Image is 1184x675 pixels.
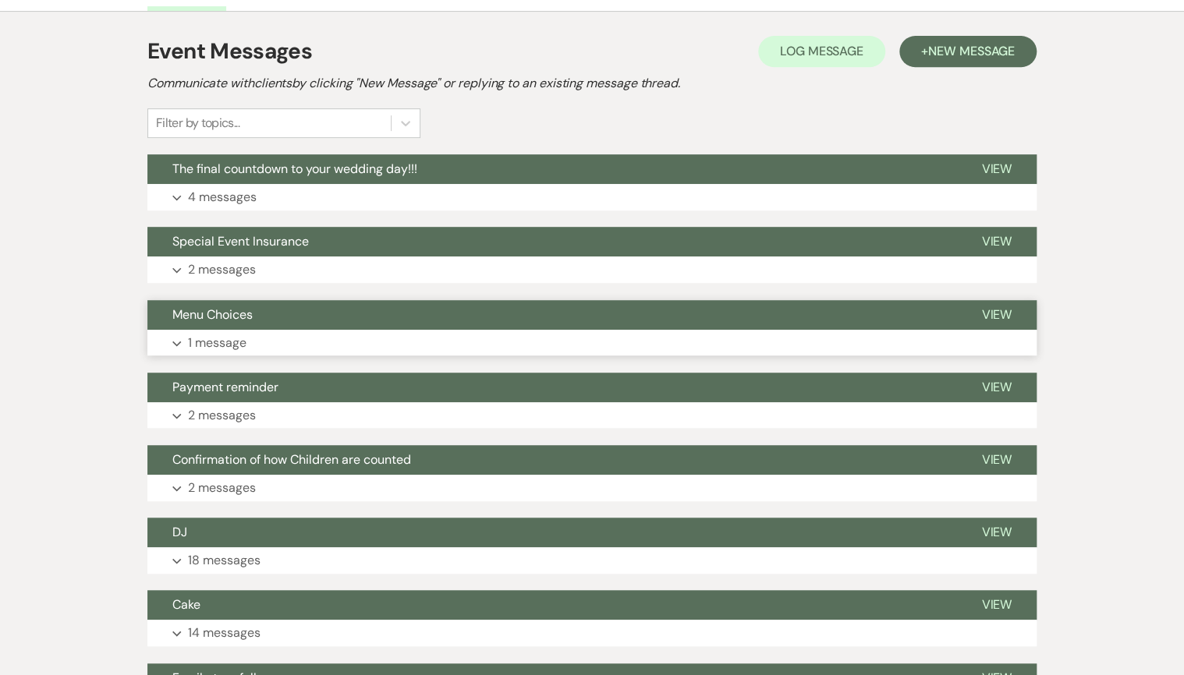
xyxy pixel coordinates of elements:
button: 1 message [147,330,1037,356]
button: 14 messages [147,620,1037,646]
p: 18 messages [188,550,261,571]
span: View [981,451,1012,468]
span: DJ [172,524,187,540]
button: Log Message [758,36,885,67]
span: View [981,306,1012,323]
button: View [956,590,1037,620]
button: Special Event Insurance [147,227,956,256]
button: 18 messages [147,547,1037,574]
button: 2 messages [147,402,1037,429]
h1: Event Messages [147,35,312,68]
h2: Communicate with clients by clicking "New Message" or replying to an existing message thread. [147,74,1037,93]
span: Payment reminder [172,379,278,395]
button: DJ [147,518,956,547]
span: Menu Choices [172,306,253,323]
p: 2 messages [188,405,256,426]
span: Log Message [780,43,863,59]
button: The final countdown to your wedding day!!! [147,154,956,184]
button: View [956,373,1037,402]
button: View [956,445,1037,475]
span: Cake [172,596,200,613]
button: View [956,227,1037,256]
p: 2 messages [188,478,256,498]
span: View [981,233,1012,249]
p: 2 messages [188,260,256,280]
button: 2 messages [147,475,1037,501]
span: View [981,596,1012,613]
button: View [956,518,1037,547]
button: View [956,300,1037,330]
span: Special Event Insurance [172,233,309,249]
button: +New Message [899,36,1037,67]
span: Confirmation of how Children are counted [172,451,411,468]
span: View [981,161,1012,177]
span: View [981,524,1012,540]
button: View [956,154,1037,184]
p: 1 message [188,333,246,353]
button: Payment reminder [147,373,956,402]
span: View [981,379,1012,395]
p: 4 messages [188,187,257,207]
span: New Message [928,43,1015,59]
span: The final countdown to your wedding day!!! [172,161,417,177]
p: 14 messages [188,623,261,643]
button: Cake [147,590,956,620]
button: Confirmation of how Children are counted [147,445,956,475]
button: 2 messages [147,256,1037,283]
button: Menu Choices [147,300,956,330]
div: Filter by topics... [156,114,239,133]
button: 4 messages [147,184,1037,210]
